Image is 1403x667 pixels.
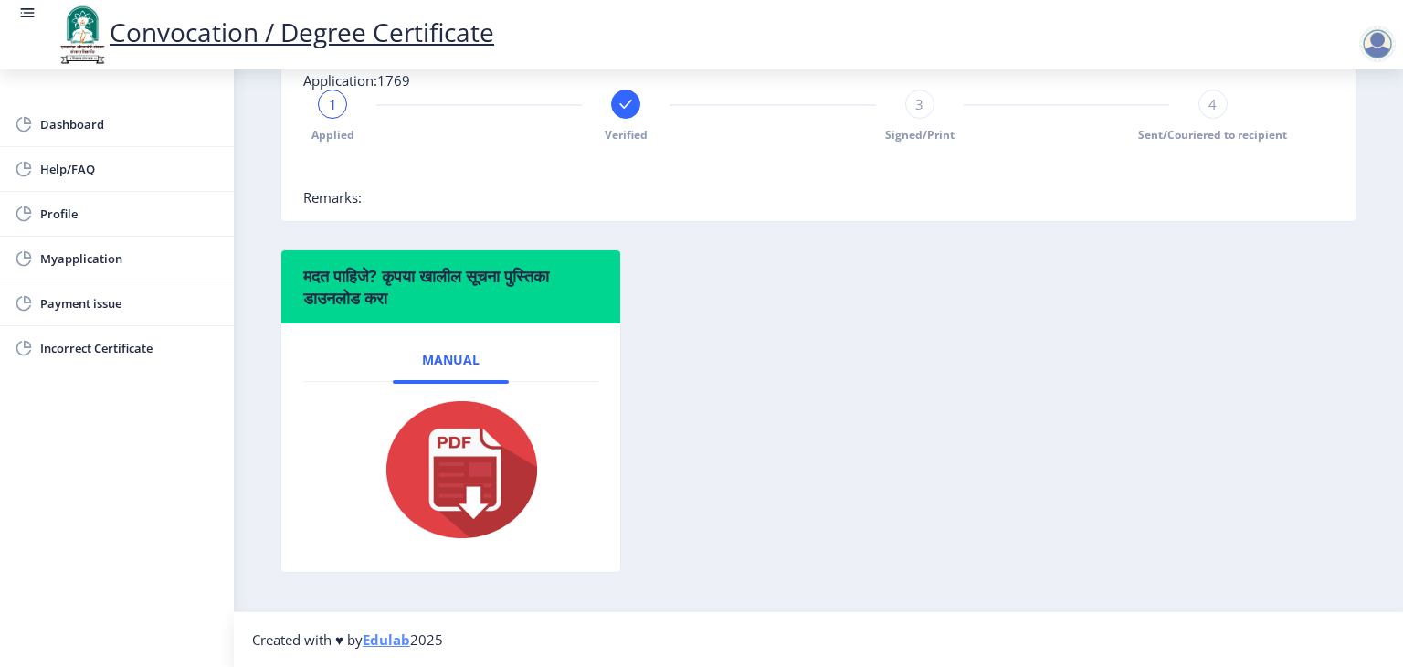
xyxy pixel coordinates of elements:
[915,95,923,113] span: 3
[303,188,362,206] span: Remarks:
[40,248,219,270] span: Myapplication
[40,203,219,225] span: Profile
[40,292,219,314] span: Payment issue
[1138,127,1287,143] span: Sent/Couriered to recipient
[252,630,443,649] span: Created with ♥ by 2025
[1208,95,1217,113] span: 4
[363,630,410,649] a: Edulab
[55,15,494,49] a: Convocation / Degree Certificate
[393,338,509,382] a: Manual
[40,158,219,180] span: Help/FAQ
[40,113,219,135] span: Dashboard
[359,397,542,543] img: pdf.png
[311,127,354,143] span: Applied
[303,71,410,90] span: Application:1769
[605,127,648,143] span: Verified
[329,95,337,113] span: 1
[303,265,598,309] h6: मदत पाहिजे? कृपया खालील सूचना पुस्तिका डाउनलोड करा
[885,127,955,143] span: Signed/Print
[422,353,480,367] span: Manual
[55,4,110,66] img: logo
[40,337,219,359] span: Incorrect Certificate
